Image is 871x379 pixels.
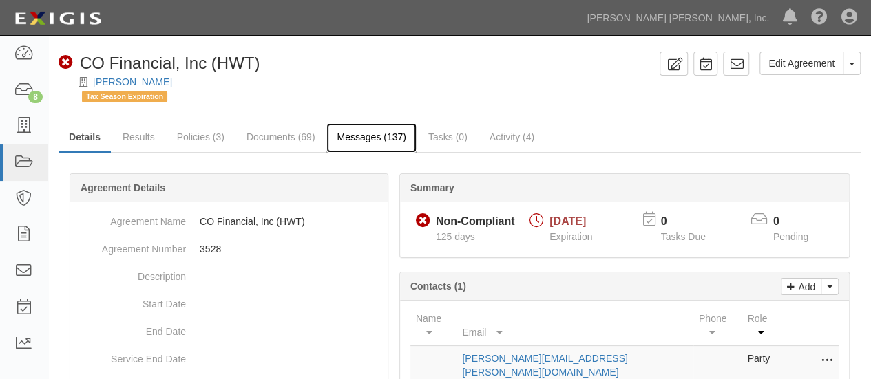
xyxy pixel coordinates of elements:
th: Role [742,306,784,345]
a: Documents (69) [236,123,326,151]
span: Pending [773,231,808,242]
b: Summary [410,182,454,193]
span: Since 05/15/2025 [436,231,475,242]
p: 0 [773,214,826,230]
a: Messages (137) [326,123,416,153]
a: Results [112,123,165,151]
dd: 3528 [76,235,382,263]
dt: Service End Date [76,345,186,366]
i: Non-Compliant [59,56,73,70]
a: [PERSON_NAME] [PERSON_NAME], Inc. [580,4,776,32]
th: Phone [693,306,742,345]
p: 0 [660,214,722,230]
span: Tasks Due [660,231,705,242]
i: Help Center - Complianz [811,10,828,26]
a: Add [781,278,821,295]
div: 8 [28,91,43,103]
dt: Agreement Number [76,235,186,256]
b: Contacts (1) [410,281,466,292]
img: logo-5460c22ac91f19d4615b14bd174203de0afe785f0fc80cf4dbbc73dc1793850b.png [10,6,105,31]
a: Policies (3) [167,123,235,151]
dt: Agreement Name [76,208,186,228]
a: [PERSON_NAME][EMAIL_ADDRESS][PERSON_NAME][DOMAIN_NAME] [462,353,627,378]
span: CO Financial, Inc (HWT) [80,54,260,72]
b: Agreement Details [81,182,165,193]
span: Tax Season Expiration [82,91,167,102]
dt: Description [76,263,186,283]
th: Name [410,306,457,345]
dd: CO Financial, Inc (HWT) [76,208,382,235]
a: [PERSON_NAME] [93,76,172,87]
a: Edit Agreement [759,52,843,75]
div: Non-Compliant [436,214,515,230]
a: Tasks (0) [418,123,478,151]
span: Expiration [549,231,592,242]
dt: End Date [76,318,186,338]
th: Email [457,306,693,345]
span: [DATE] [549,215,586,227]
a: Details [59,123,111,153]
div: CO Financial, Inc (HWT) [59,52,260,75]
a: Activity (4) [479,123,545,151]
dt: Start Date [76,290,186,311]
p: Add [795,279,815,294]
i: Non-Compliant [416,214,430,228]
